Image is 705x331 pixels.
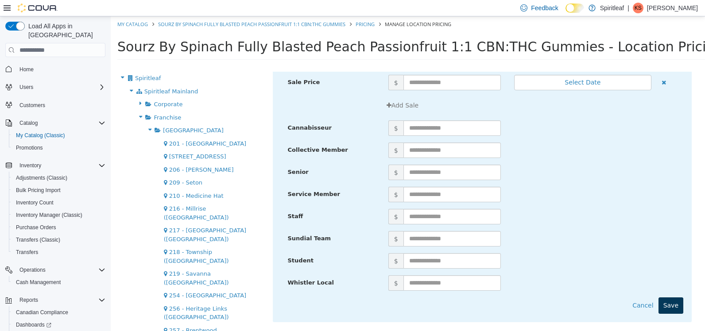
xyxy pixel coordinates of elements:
span: Service Member [177,174,229,181]
span: Transfers (Classic) [16,236,60,243]
span: Home [19,66,34,73]
span: Adjustments (Classic) [16,174,67,181]
p: | [628,3,629,13]
button: Catalog [2,117,109,129]
span: Reports [16,295,105,305]
span: Reports [19,296,38,304]
span: Inventory [16,160,105,171]
span: 201 - [GEOGRAPHIC_DATA] [58,124,136,131]
a: Purchase Orders [12,222,60,233]
span: Transfers (Classic) [12,235,105,245]
a: Promotions [12,142,46,153]
span: $ [278,126,293,142]
button: Catalog [16,118,41,128]
span: 216 - Millrise ([GEOGRAPHIC_DATA]) [53,189,118,204]
span: Inventory Manager (Classic) [16,212,82,219]
span: 210 - Medicine Hat [58,176,113,183]
button: My Catalog (Classic) [9,129,109,142]
span: $ [278,192,293,208]
span: Spiritleaf Mainland [34,72,88,78]
span: Transfers [12,247,105,258]
span: 217 - [GEOGRAPHIC_DATA] ([GEOGRAPHIC_DATA]) [53,211,136,226]
button: Transfers [9,246,109,258]
button: Inventory Manager (Classic) [9,209,109,221]
span: Customers [16,100,105,111]
span: 257 - Brentwood ([GEOGRAPHIC_DATA]) [53,311,118,326]
a: Bulk Pricing Import [12,185,64,196]
span: Canadian Compliance [12,307,105,318]
button: Inventory Count [9,196,109,209]
a: Adjustments (Classic) [12,173,71,183]
span: [GEOGRAPHIC_DATA] [52,111,113,117]
span: Canadian Compliance [16,309,68,316]
a: My Catalog (Classic) [12,130,69,141]
span: Catalog [19,119,38,127]
span: Inventory Count [12,197,105,208]
span: Whistler Local [177,263,223,269]
span: $ [278,148,293,164]
a: Home [16,64,37,75]
span: Load All Apps in [GEOGRAPHIC_DATA] [25,22,105,39]
button: Users [2,81,109,93]
div: Kennedy S [633,3,643,13]
button: Cancel [517,281,547,297]
button: Bulk Pricing Import [9,184,109,196]
button: Reports [16,295,42,305]
span: Cash Management [12,277,105,288]
button: Adjustments (Classic) [9,172,109,184]
a: Cash Management [12,277,64,288]
span: Operations [19,266,46,273]
p: Spiritleaf [600,3,624,13]
span: Inventory Manager (Classic) [12,210,105,220]
a: Inventory Count [12,197,57,208]
span: Inventory [19,162,41,169]
span: Cash Management [16,279,61,286]
span: Sundial Team [177,219,221,225]
a: Sourz By Spinach Fully Blasted Peach Passionfruit 1:1 CBN:THC Gummies [47,4,235,11]
a: Transfers [12,247,42,258]
button: Inventory [16,160,45,171]
span: Staff [177,196,193,203]
span: Adjustments (Classic) [12,173,105,183]
span: Promotions [12,142,105,153]
span: Spiritleaf [24,58,50,65]
span: Transfers [16,249,38,256]
a: Pricing [245,4,264,11]
p: [PERSON_NAME] [647,3,698,13]
button: Reports [2,294,109,306]
span: $ [278,237,293,252]
button: Cash Management [9,276,109,289]
span: $ [278,104,293,119]
a: Dashboards [12,319,55,330]
span: 254 - [GEOGRAPHIC_DATA] [58,276,136,282]
span: Corporate [43,85,72,91]
span: Operations [16,265,105,275]
span: $ [278,215,293,230]
span: Student [177,241,203,247]
span: Bulk Pricing Import [12,185,105,196]
span: Feedback [531,4,558,12]
a: My Catalog [7,4,37,11]
span: 218 - Township ([GEOGRAPHIC_DATA]) [53,232,118,248]
span: Dashboards [16,321,51,328]
button: Operations [2,264,109,276]
button: Transfers (Classic) [9,234,109,246]
span: Customers [19,102,45,109]
button: Operations [16,265,49,275]
a: Transfers (Classic) [12,235,64,245]
button: Add Sale [271,81,313,97]
a: Canadian Compliance [12,307,72,318]
span: Sale Price [177,62,209,69]
button: Inventory [2,159,109,172]
span: 206 - [PERSON_NAME] [58,150,123,157]
span: Senior [177,152,198,159]
span: Inventory Count [16,199,54,206]
img: Cova [18,4,58,12]
input: Dark Mode [566,4,584,13]
span: My Catalog (Classic) [16,132,65,139]
span: [STREET_ADDRESS] [58,137,116,143]
span: Catalog [16,118,105,128]
span: $ [278,58,293,74]
span: Promotions [16,144,43,151]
